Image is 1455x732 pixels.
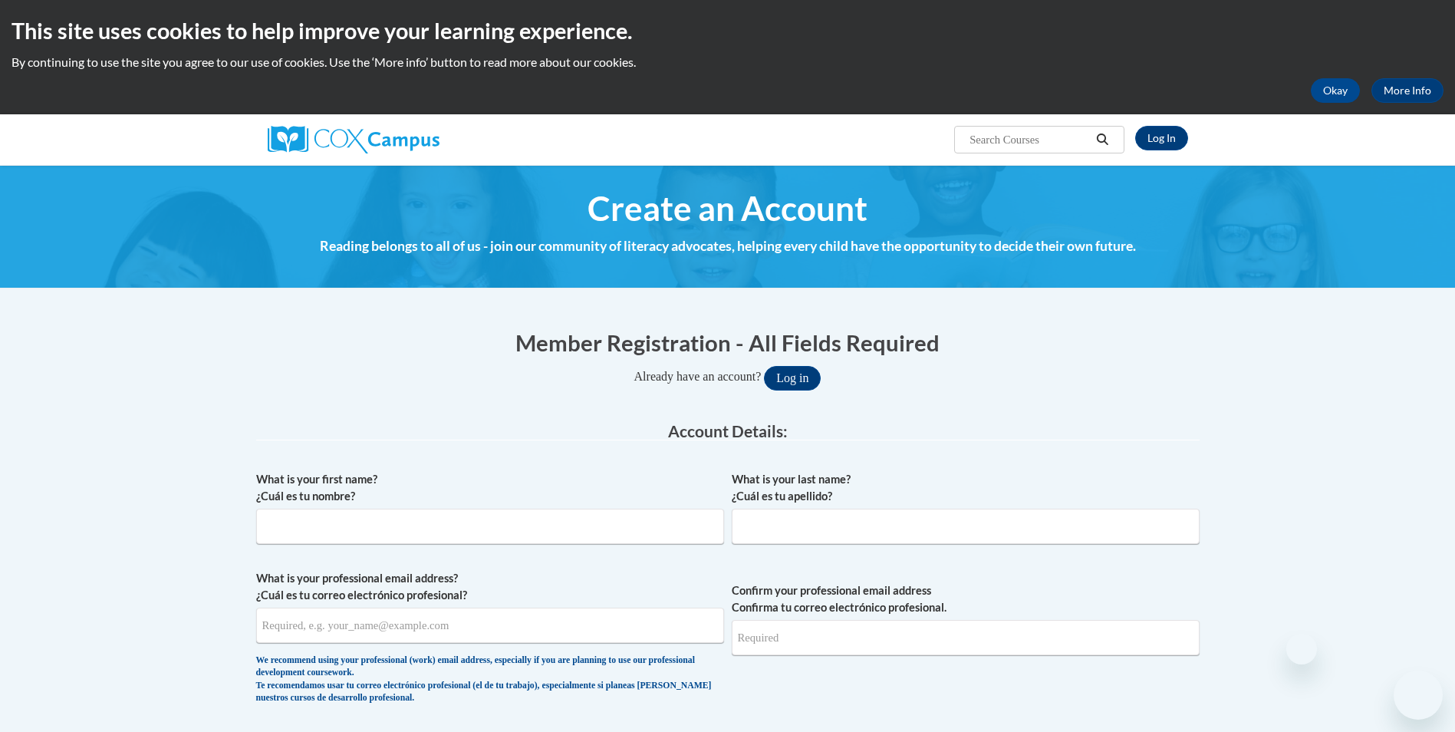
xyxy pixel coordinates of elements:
button: Okay [1311,78,1360,103]
iframe: Button to launch messaging window [1394,671,1443,720]
iframe: Close message [1286,634,1317,664]
label: What is your professional email address? ¿Cuál es tu correo electrónico profesional? [256,570,724,604]
a: More Info [1371,78,1443,103]
label: What is your first name? ¿Cuál es tu nombre? [256,471,724,505]
span: Already have an account? [634,370,762,383]
input: Required [732,620,1200,655]
div: We recommend using your professional (work) email address, especially if you are planning to use ... [256,655,724,705]
input: Metadata input [256,608,724,643]
h1: Member Registration - All Fields Required [256,327,1200,358]
input: Metadata input [732,509,1200,544]
label: Confirm your professional email address Confirma tu correo electrónico profesional. [732,582,1200,616]
label: What is your last name? ¿Cuál es tu apellido? [732,471,1200,505]
input: Search Courses [968,130,1091,149]
span: Account Details: [668,421,788,440]
input: Metadata input [256,509,724,544]
button: Log in [764,366,821,391]
button: Search [1091,130,1114,149]
span: Create an Account [588,188,867,229]
h4: Reading belongs to all of us - join our community of literacy advocates, helping every child have... [256,236,1200,256]
a: Log In [1135,126,1188,150]
img: Cox Campus [268,126,439,153]
h2: This site uses cookies to help improve your learning experience. [12,15,1443,46]
p: By continuing to use the site you agree to our use of cookies. Use the ‘More info’ button to read... [12,54,1443,71]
